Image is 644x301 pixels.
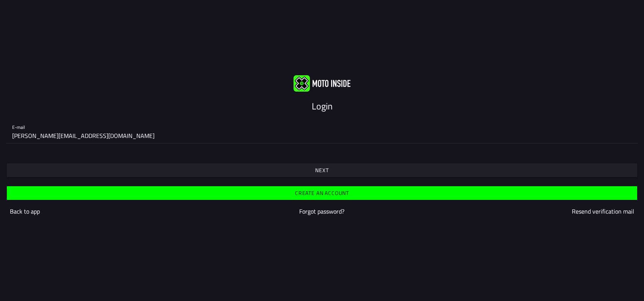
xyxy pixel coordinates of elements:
[10,207,40,216] a: Back to app
[315,168,328,173] ion-text: Next
[572,207,634,216] a: Resend verification mail
[12,128,632,143] input: E-mail
[299,207,344,216] a: Forgot password?
[7,186,637,200] ion-button: Create an account
[312,99,333,113] ion-text: Login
